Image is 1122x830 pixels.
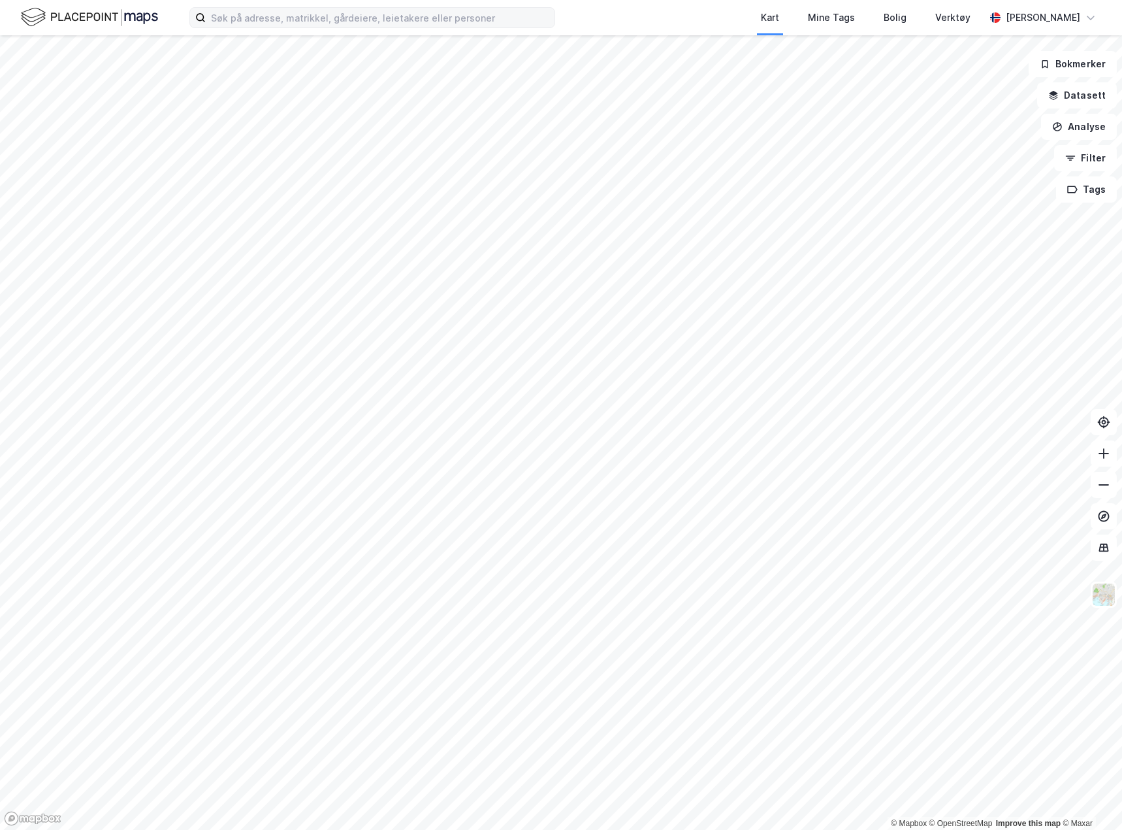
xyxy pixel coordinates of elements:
button: Bokmerker [1029,51,1117,77]
div: Kontrollprogram for chat [1057,767,1122,830]
a: Improve this map [996,819,1061,828]
img: Z [1091,582,1116,607]
a: Mapbox [891,819,927,828]
div: [PERSON_NAME] [1006,10,1080,25]
div: Verktøy [935,10,970,25]
div: Mine Tags [808,10,855,25]
div: Kart [761,10,779,25]
div: Bolig [884,10,906,25]
button: Filter [1054,145,1117,171]
button: Datasett [1037,82,1117,108]
input: Søk på adresse, matrikkel, gårdeiere, leietakere eller personer [206,8,554,27]
button: Tags [1056,176,1117,203]
a: OpenStreetMap [929,819,993,828]
img: logo.f888ab2527a4732fd821a326f86c7f29.svg [21,6,158,29]
button: Analyse [1041,114,1117,140]
iframe: Chat Widget [1057,767,1122,830]
a: Mapbox homepage [4,811,61,826]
